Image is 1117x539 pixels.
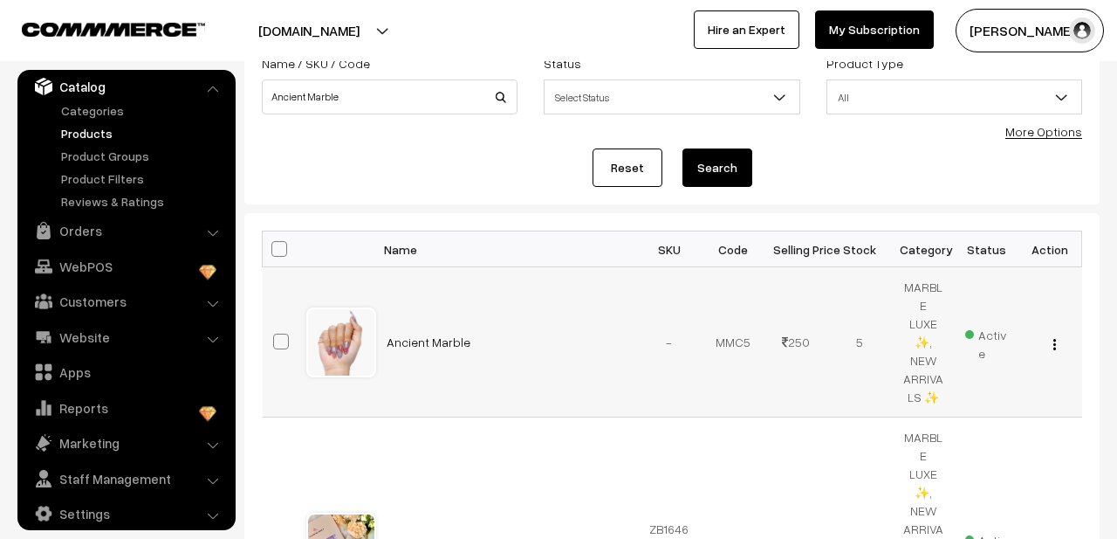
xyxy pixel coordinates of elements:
a: Settings [22,498,230,529]
span: Select Status [544,79,799,114]
a: Catalog [22,71,230,102]
td: 250 [764,267,828,418]
label: Name / SKU / Code [262,54,370,73]
td: - [638,267,702,418]
a: COMMMERCE [22,17,175,38]
a: WebPOS [22,251,230,282]
td: MARBLE LUXE✨, NEW ARRIVALS ✨ [891,267,955,418]
a: Product Groups [57,147,230,165]
th: Name [376,231,638,267]
a: Categories [57,101,230,120]
a: Ancient Marble [387,335,470,349]
a: Reports [22,392,230,424]
a: Product Filters [57,169,230,188]
button: [DOMAIN_NAME] [197,9,421,52]
a: More Options [1005,124,1082,139]
td: MMC5 [701,267,764,418]
span: Select Status [545,82,798,113]
span: Active [965,321,1008,363]
a: Staff Management [22,463,230,494]
td: 5 [828,267,892,418]
th: Action [1018,231,1082,267]
a: Reset [593,149,662,187]
a: Customers [22,286,230,317]
img: Menu [1053,339,1056,350]
a: Apps [22,356,230,388]
button: [PERSON_NAME]… [956,9,1104,52]
a: Reviews & Ratings [57,192,230,211]
a: Orders [22,215,230,246]
a: Products [57,124,230,142]
img: COMMMERCE [22,23,205,36]
a: My Subscription [815,10,934,49]
a: Website [22,321,230,353]
th: Selling Price [764,231,828,267]
th: Category [891,231,955,267]
th: Stock [828,231,892,267]
a: Marketing [22,427,230,459]
img: user [1069,17,1095,44]
input: Name / SKU / Code [262,79,517,114]
th: Code [701,231,764,267]
th: Status [955,231,1018,267]
a: Hire an Expert [694,10,799,49]
th: SKU [638,231,702,267]
label: Status [544,54,581,73]
span: All [827,82,1081,113]
button: Search [682,149,752,187]
label: Product Type [826,54,903,73]
span: All [826,79,1082,114]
